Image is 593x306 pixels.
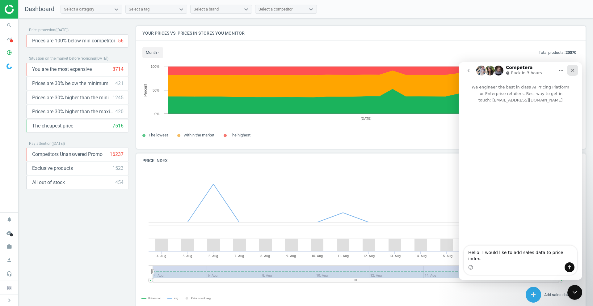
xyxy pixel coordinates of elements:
span: Competitors Unanswered Promo [32,151,103,158]
tspan: Unioncoop [148,297,161,300]
div: 16237 [110,151,124,158]
span: Pay attention [29,141,52,146]
h4: Your prices vs. prices in stores you monitor [136,26,586,41]
tspan: 11. Aug [337,254,349,258]
iframe: Intercom live chat [459,62,582,280]
span: ( [DATE] ) [55,28,69,32]
tspan: 12. Aug [363,254,375,258]
span: Prices are 100% below min competitor [32,37,115,44]
tspan: 10. Aug [311,254,323,258]
button: chevron_right [2,296,17,304]
i: work [3,241,15,252]
tspan: avg [174,297,178,300]
span: Prices are 30% higher than the minimum [32,94,112,101]
div: 1523 [112,165,124,172]
img: ajHJNr6hYgQAAAAASUVORK5CYII= [5,5,48,14]
span: Within the market [183,133,214,137]
tspan: 14. Aug [415,254,427,258]
h4: Price Index [136,153,586,168]
span: Dashboard [25,5,54,13]
tspan: 7. Aug [234,254,244,258]
span: The lowest [149,133,168,137]
i: person [3,254,15,266]
tspan: 15. Aug [441,254,452,258]
iframe: Intercom live chat [567,285,582,300]
tspan: 5. Aug [183,254,192,258]
span: Price protection [29,28,55,32]
tspan: 6. Aug [208,254,218,258]
p: Total products: [539,50,576,55]
span: Exclusive products [32,165,73,172]
div: 420 [115,108,124,115]
span: All out of stock [32,179,65,186]
tspan: Percent [143,84,148,97]
button: month [142,47,163,58]
span: Add sales data [544,292,570,297]
span: Prices are 30% below the minimum [32,80,108,87]
div: 3714 [112,66,124,73]
div: Select a category [64,6,94,12]
button: add [526,287,541,303]
text: 100% [151,65,159,68]
i: pie_chart_outlined [3,47,15,58]
span: ( [DATE] ) [52,141,65,146]
div: 7516 [112,123,124,129]
tspan: [DATE] [361,117,372,120]
div: Select a tag [129,6,149,12]
i: notifications [3,213,15,225]
div: 56 [118,37,124,44]
tspan: 8. Aug [260,254,270,258]
tspan: Pairs count: avg [191,297,211,300]
b: 20370 [566,50,576,55]
img: wGWNvw8QSZomAAAAABJRU5ErkJggg== [6,63,12,69]
div: Select a competitor [259,6,292,12]
i: chevron_right [6,297,13,304]
div: Select a brand [194,6,219,12]
text: 50% [153,88,159,92]
span: Situation on the market before repricing [29,56,95,61]
span: You are the most expensive [32,66,92,73]
tspan: 4. Aug [157,254,166,258]
div: 1245 [112,94,124,101]
span: The highest [230,133,250,137]
span: The cheapest price [32,123,73,129]
tspan: 9. Aug [286,254,296,258]
text: 0% [154,112,159,116]
tspan: 13. Aug [389,254,401,258]
span: ( [DATE] ) [95,56,108,61]
i: cloud_done [3,227,15,239]
div: 421 [115,80,124,87]
div: 454 [115,179,124,186]
i: timeline [3,33,15,45]
span: Prices are 30% higher than the maximal [32,108,115,115]
i: headset_mic [3,268,15,280]
i: add [530,291,537,298]
i: search [3,19,15,31]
